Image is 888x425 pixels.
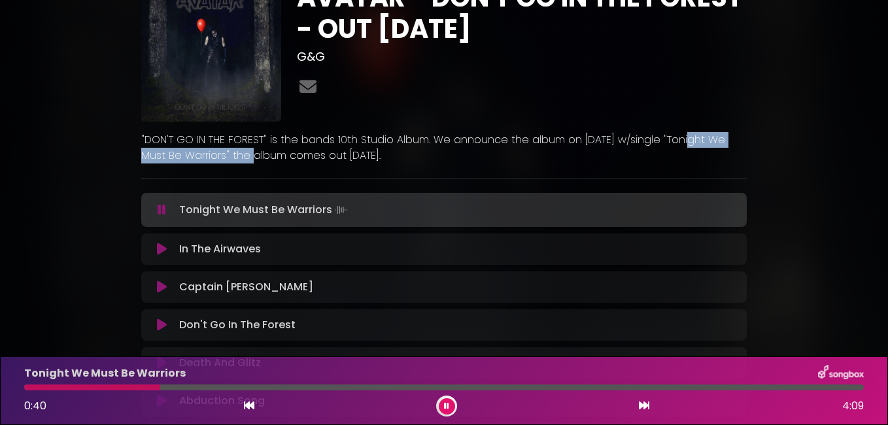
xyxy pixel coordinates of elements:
img: waveform4.gif [332,201,350,219]
h3: G&G [297,50,747,64]
p: Death And Glitz [179,355,261,371]
p: Tonight We Must Be Warriors [179,201,350,219]
img: songbox-logo-white.png [818,365,864,382]
p: In The Airwaves [179,241,261,257]
p: Don't Go In The Forest [179,317,296,333]
span: 0:40 [24,398,46,413]
p: Tonight We Must Be Warriors [24,365,186,381]
span: 4:09 [842,398,864,414]
p: Captain [PERSON_NAME] [179,279,313,295]
p: "DON'T GO IN THE FOREST" is the bands 10th Studio Album. We announce the album on [DATE] w/single... [141,132,747,163]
